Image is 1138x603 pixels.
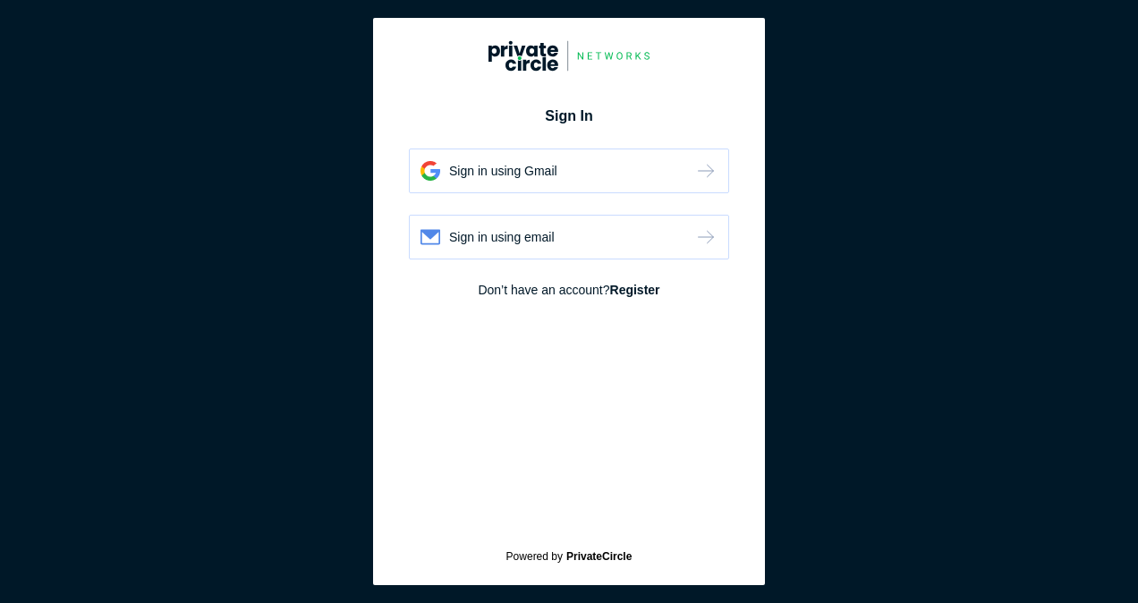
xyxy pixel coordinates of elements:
[409,281,729,299] div: Don’t have an account?
[449,162,557,180] div: Sign in using Gmail
[566,550,632,563] strong: PrivateCircle
[488,40,650,72] img: Google
[694,226,718,248] img: Google
[610,283,660,297] strong: Register
[395,550,743,563] div: Powered by
[449,228,555,246] div: Sign in using email
[420,229,440,245] img: Google
[420,161,440,181] img: Google
[409,106,729,127] div: Sign In
[694,160,718,182] img: Google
